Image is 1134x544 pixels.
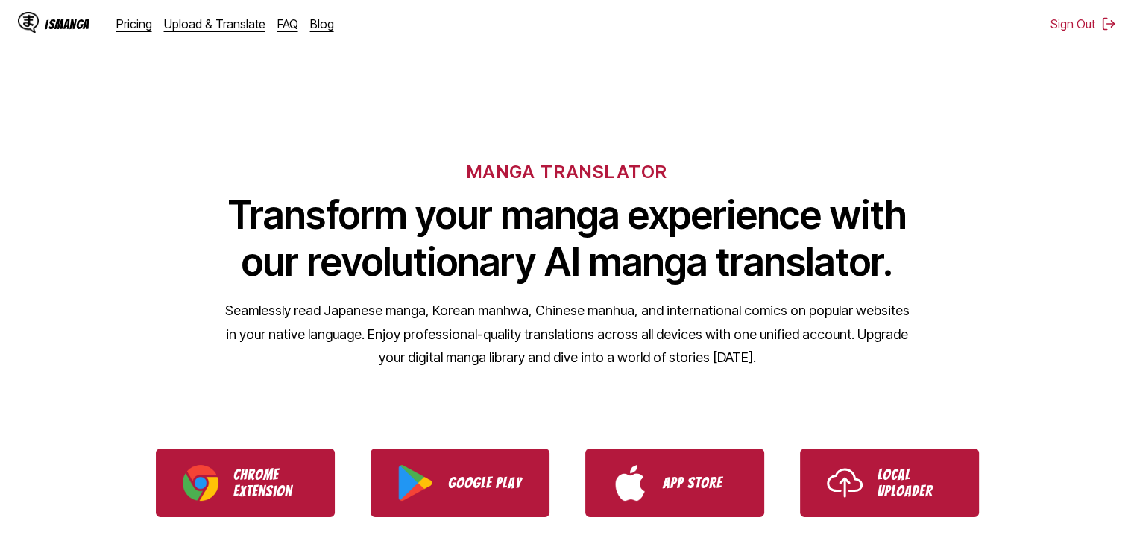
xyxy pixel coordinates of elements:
[397,465,433,501] img: Google Play logo
[878,466,952,499] p: Local Uploader
[612,465,648,501] img: App Store logo
[233,466,308,499] p: Chrome Extension
[371,449,549,517] a: Download IsManga from Google Play
[45,17,89,31] div: IsManga
[18,12,116,36] a: IsManga LogoIsManga
[467,161,667,183] h6: MANGA TRANSLATOR
[1050,16,1116,31] button: Sign Out
[663,475,737,491] p: App Store
[18,12,39,33] img: IsManga Logo
[310,16,334,31] a: Blog
[585,449,764,517] a: Download IsManga from App Store
[183,465,218,501] img: Chrome logo
[277,16,298,31] a: FAQ
[800,449,979,517] a: Use IsManga Local Uploader
[224,299,910,370] p: Seamlessly read Japanese manga, Korean manhwa, Chinese manhua, and international comics on popula...
[164,16,265,31] a: Upload & Translate
[827,465,863,501] img: Upload icon
[224,192,910,285] h1: Transform your manga experience with our revolutionary AI manga translator.
[448,475,523,491] p: Google Play
[1101,16,1116,31] img: Sign out
[156,449,335,517] a: Download IsManga Chrome Extension
[116,16,152,31] a: Pricing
